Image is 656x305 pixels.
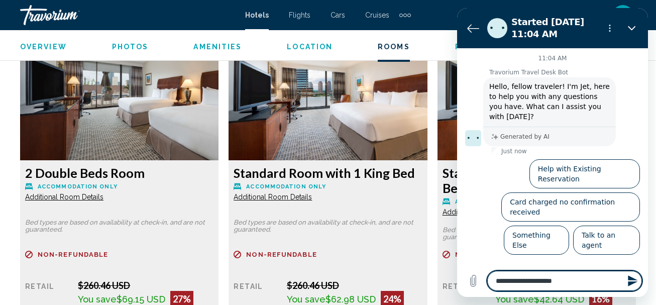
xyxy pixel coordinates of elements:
[443,165,631,195] h3: Standard Room with 2 Queen Beds
[234,193,312,201] span: Additional Room Details
[193,43,242,51] span: Amenities
[20,43,67,51] span: Overview
[38,251,108,258] span: Non-refundable
[289,11,310,19] a: Flights
[399,7,411,23] button: Extra navigation items
[25,165,213,180] h3: 2 Double Beds Room
[38,183,118,190] span: Accommodation Only
[365,11,389,19] a: Cruises
[287,280,422,291] div: $260.46 USD
[455,42,495,51] button: Reviews
[245,11,269,19] a: Hotels
[25,219,213,233] p: Bed types are based on availability at check-in, and are not guaranteed.
[25,193,103,201] span: Additional Room Details
[443,227,631,241] p: Bed types are based on availability at check-in, and are not guaranteed.
[234,165,422,180] h3: Standard Room with 1 King Bed
[112,43,149,51] span: Photos
[287,294,325,304] span: You save
[246,183,326,190] span: Accommodation Only
[378,43,410,51] span: Rooms
[455,251,525,258] span: Non-refundable
[78,280,213,291] div: $260.46 USD
[20,35,218,160] img: 92604cf1-afeb-4c24-879f-88b242a06d9c.jpeg
[20,42,67,51] button: Overview
[457,8,648,297] iframe: Messaging window
[229,35,427,160] img: 8548d4de-43f7-45ad-abce-577a728ddffe.jpeg
[246,251,316,258] span: Non-refundable
[112,42,149,51] button: Photos
[193,42,242,51] button: Amenities
[438,35,636,160] img: 91f02259-13ee-48f6-a419-7e165a75b575.jpeg
[610,5,636,26] button: User Menu
[495,294,534,304] span: You save
[325,294,376,304] span: $62.98 USD
[287,43,333,51] span: Location
[78,294,117,304] span: You save
[20,5,235,25] a: Travorium
[331,11,345,19] a: Cars
[534,294,584,304] span: $42.64 USD
[443,208,521,216] span: Additional Room Details
[455,43,495,51] span: Reviews
[455,198,535,205] span: Accommodation Only
[378,42,410,51] button: Rooms
[234,219,422,233] p: Bed types are based on availability at check-in, and are not guaranteed.
[287,42,333,51] button: Location
[117,294,165,304] span: $69.15 USD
